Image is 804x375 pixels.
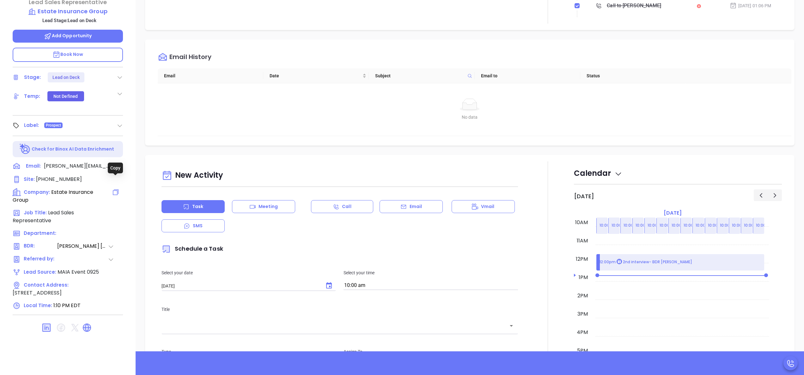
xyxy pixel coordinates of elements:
div: 11am [576,237,589,245]
div: 1pm [577,274,589,281]
th: Status [580,68,686,83]
span: [STREET_ADDRESS] [13,289,62,296]
button: Open [507,321,516,330]
div: 10am [574,219,589,226]
p: Title [161,306,518,313]
p: Vmail [481,203,495,210]
span: Company: [24,189,50,195]
th: Email [158,68,263,83]
div: 4pm [576,329,589,336]
p: 10:00am Call [PERSON_NAME] to follow up [696,222,783,229]
div: No data [165,114,774,121]
span: Add Opportunity [44,33,92,39]
input: MM/DD/YYYY [161,283,320,289]
p: Email [410,203,422,210]
img: Ai-Enrich-DaqCidB-.svg [20,144,31,155]
button: Next day [768,189,782,201]
div: Lead on Deck [52,72,80,82]
span: 1:10 PM EDT [53,302,81,309]
span: Referred by: [24,255,57,263]
p: 10:00am Call [PERSON_NAME] to follow up [708,222,795,229]
p: 12:00pm 2nd interview- BDR [PERSON_NAME] [600,259,692,265]
p: Check for Binox AI Data Enrichment [32,146,114,152]
div: [DATE] 01:06 PM [730,2,771,9]
p: Select your date [161,269,336,276]
button: Choose date, selected date is Sep 30, 2025 [323,279,335,292]
span: Calendar [574,168,622,178]
p: Assign To [344,348,518,355]
p: 10:00am Call [PERSON_NAME] to follow up [636,222,723,229]
p: 10:00am Call [PERSON_NAME] to follow up [648,222,735,229]
span: Contact Address: [24,282,69,288]
th: Date [263,68,369,83]
span: Estate Insurance Group [13,188,93,204]
p: Select your time [344,269,518,276]
div: Email History [169,54,211,62]
div: Temp: [24,92,40,101]
span: [PERSON_NAME][EMAIL_ADDRESS][DOMAIN_NAME] [44,162,110,170]
div: 2pm [576,292,589,300]
p: 10:00am Call [PERSON_NAME] to follow up [672,222,759,229]
p: 10:00am Call [PERSON_NAME] to follow up [684,222,771,229]
div: Stage: [24,73,41,82]
p: Task [192,203,203,210]
a: [DATE] [662,209,683,217]
div: Not Defined [53,91,78,101]
p: 10:00am Call [PERSON_NAME] to follow up [600,222,687,229]
div: Copy [108,163,123,173]
p: Call [342,203,351,210]
span: Schedule a Task [161,245,223,253]
p: 10:00am Call [PERSON_NAME] to follow up [612,222,699,229]
p: Lead Stage: Lead on Deck [16,16,123,25]
span: Lead Source: [24,269,56,275]
span: [PHONE_NUMBER] [36,176,82,183]
span: Subject [375,72,465,79]
p: Type [161,348,336,355]
div: 5pm [576,347,589,354]
span: Site : [24,176,35,182]
div: 3pm [576,310,589,318]
p: SMS [193,223,203,229]
div: Call to [PERSON_NAME] [607,1,661,10]
a: Estate Insurance Group [13,7,123,16]
span: BDR: [24,242,57,250]
span: Date [270,72,361,79]
span: Job Title: [24,209,47,216]
th: Email to [475,68,580,83]
span: Local Time: [24,302,52,309]
p: 10:00am Call [PERSON_NAME] to follow up [660,222,747,229]
p: 10:00am Call [PERSON_NAME] to follow up [624,222,711,229]
span: Email: [26,162,41,170]
h2: [DATE] [574,193,594,200]
div: 12pm [575,255,589,263]
div: Label: [24,121,39,130]
span: Lead Sales Representative [13,209,74,224]
div: New Activity [161,168,518,184]
span: Book Now [52,51,83,57]
span: Prospect [46,122,61,129]
p: Meeting [259,203,278,210]
span: [PERSON_NAME] [PERSON_NAME] [57,242,108,250]
span: MAIA Event 0925 [58,268,99,276]
button: Previous day [754,189,768,201]
span: Department: [24,230,56,236]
